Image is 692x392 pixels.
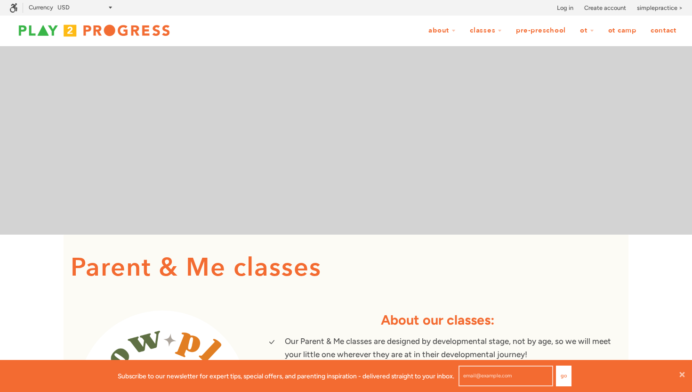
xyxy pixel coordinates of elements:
[459,366,553,386] input: email@example.com
[602,22,643,40] a: OT Camp
[584,3,626,13] a: Create account
[510,22,572,40] a: Pre-Preschool
[71,249,621,287] h1: Parent & Me classes
[9,21,179,40] img: Play2Progress logo
[644,22,683,40] a: Contact
[557,3,573,13] a: Log in
[118,371,454,381] p: Subscribe to our newsletter for expert tips, special offers, and parenting inspiration - delivere...
[556,366,571,386] button: Go
[381,312,495,328] strong: About our classes:
[285,335,614,360] p: Our Parent & Me classes are designed by developmental stage, not by age, so we will meet your lit...
[464,22,508,40] a: Classes
[637,3,683,13] a: simplepractice >
[422,22,462,40] a: About
[574,22,600,40] a: OT
[29,4,53,11] label: Currency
